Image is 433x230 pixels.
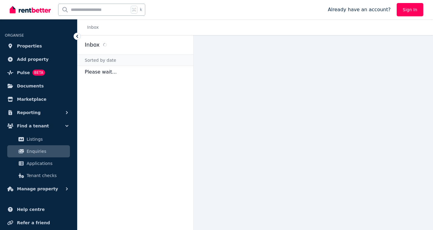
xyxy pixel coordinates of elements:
span: Tenant checks [27,172,67,179]
a: Sign In [397,3,423,16]
span: Properties [17,42,42,50]
nav: Breadcrumb [77,19,106,35]
a: Marketplace [5,93,72,105]
span: Help centre [17,206,45,213]
a: Documents [5,80,72,92]
a: Applications [7,157,70,169]
a: Inbox [87,25,99,30]
span: Documents [17,82,44,90]
div: Sorted by date [77,54,193,66]
a: Tenant checks [7,169,70,182]
span: Manage property [17,185,58,192]
span: Applications [27,160,67,167]
h2: Inbox [85,41,100,49]
p: Please wait... [77,66,193,78]
span: Already have an account? [328,6,391,13]
span: Marketplace [17,96,46,103]
button: Reporting [5,107,72,119]
a: Refer a friend [5,217,72,229]
span: ORGANISE [5,33,24,38]
a: Help centre [5,203,72,215]
a: PulseBETA [5,67,72,79]
span: Find a tenant [17,122,49,130]
span: BETA [32,70,45,76]
button: Manage property [5,183,72,195]
a: Add property [5,53,72,65]
span: Enquiries [27,148,67,155]
a: Properties [5,40,72,52]
span: Refer a friend [17,219,50,226]
a: Listings [7,133,70,145]
button: Find a tenant [5,120,72,132]
img: RentBetter [10,5,51,14]
span: k [140,7,142,12]
a: Enquiries [7,145,70,157]
span: Add property [17,56,49,63]
span: Pulse [17,69,30,76]
span: Listings [27,136,67,143]
span: Reporting [17,109,41,116]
